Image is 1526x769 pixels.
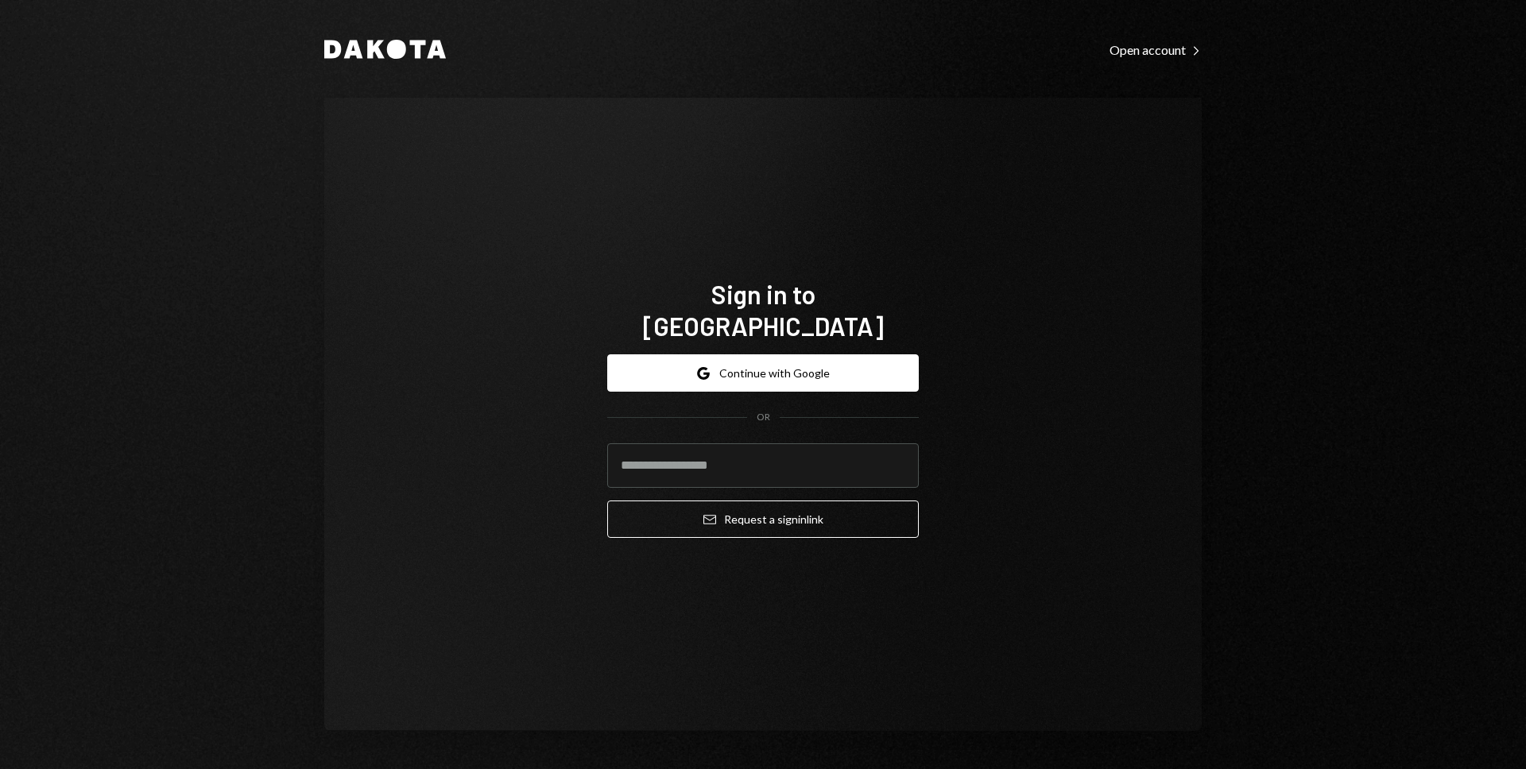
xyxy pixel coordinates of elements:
h1: Sign in to [GEOGRAPHIC_DATA] [607,278,919,342]
a: Open account [1110,41,1202,58]
div: OR [757,411,770,424]
div: Open account [1110,42,1202,58]
button: Request a signinlink [607,500,919,538]
button: Continue with Google [607,354,919,392]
